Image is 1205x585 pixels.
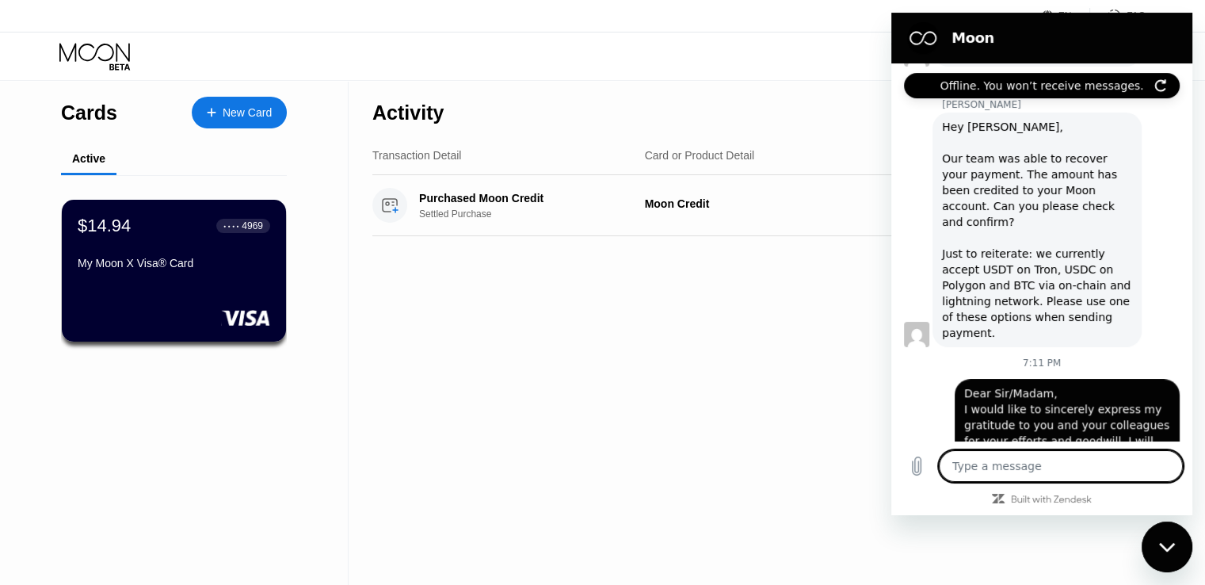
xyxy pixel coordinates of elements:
[61,101,117,124] div: Cards
[192,97,287,128] div: New Card
[645,197,933,210] div: Moon Credit
[62,200,286,342] div: $14.94● ● ● ●4969My Moon X Visa® Card
[372,101,444,124] div: Activity
[242,220,263,231] div: 4969
[1090,8,1146,24] div: FAQ
[72,152,105,165] div: Active
[1058,10,1072,21] div: EN
[223,224,239,228] div: ● ● ● ●
[1042,8,1090,24] div: EN
[372,175,1146,236] div: Purchased Moon CreditSettled PurchaseMoon Credit[DATE]5:31 PM$6.01
[78,257,270,270] div: My Moon X Visa® Card
[223,106,272,120] div: New Card
[1142,522,1192,572] iframe: Button to launch messaging window, conversation in progress
[372,149,461,162] div: Transaction Detail
[1127,10,1146,21] div: FAQ
[419,192,636,205] div: Purchased Moon Credit
[891,13,1192,515] iframe: Messaging window
[419,208,653,220] div: Settled Purchase
[78,216,131,236] div: $14.94
[645,149,755,162] div: Card or Product Detail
